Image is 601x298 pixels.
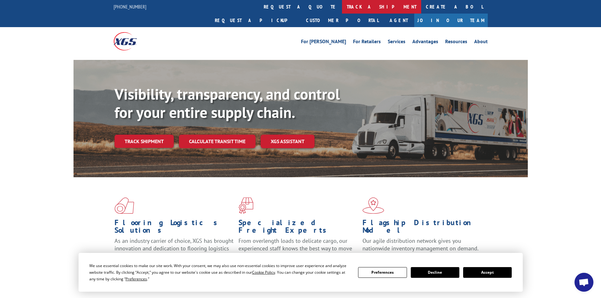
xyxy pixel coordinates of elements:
[383,14,414,27] a: Agent
[388,39,405,46] a: Services
[362,197,384,214] img: xgs-icon-flagship-distribution-model-red
[463,267,512,278] button: Accept
[353,39,381,46] a: For Retailers
[301,14,383,27] a: Customer Portal
[115,197,134,214] img: xgs-icon-total-supply-chain-intelligence-red
[115,84,340,122] b: Visibility, transparency, and control for your entire supply chain.
[210,14,301,27] a: Request a pickup
[79,253,523,292] div: Cookie Consent Prompt
[474,39,488,46] a: About
[362,219,482,237] h1: Flagship Distribution Model
[412,39,438,46] a: Advantages
[239,237,358,265] p: From overlength loads to delicate cargo, our experienced staff knows the best way to move your fr...
[358,267,407,278] button: Preferences
[445,39,467,46] a: Resources
[362,237,479,252] span: Our agile distribution network gives you nationwide inventory management on demand.
[414,14,488,27] a: Join Our Team
[574,273,593,292] div: Open chat
[179,135,256,148] a: Calculate transit time
[114,3,146,10] a: [PHONE_NUMBER]
[89,262,351,282] div: We use essential cookies to make our site work. With your consent, we may also use non-essential ...
[126,276,147,282] span: Preferences
[252,270,275,275] span: Cookie Policy
[239,219,358,237] h1: Specialized Freight Experts
[301,39,346,46] a: For [PERSON_NAME]
[115,237,233,260] span: As an industry carrier of choice, XGS has brought innovation and dedication to flooring logistics...
[239,197,253,214] img: xgs-icon-focused-on-flooring-red
[261,135,315,148] a: XGS ASSISTANT
[115,219,234,237] h1: Flooring Logistics Solutions
[115,135,174,148] a: Track shipment
[411,267,459,278] button: Decline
